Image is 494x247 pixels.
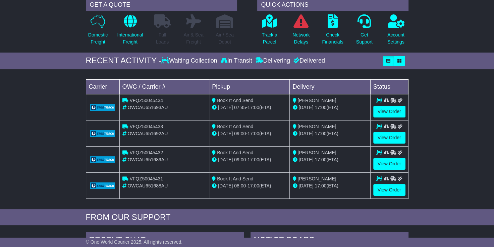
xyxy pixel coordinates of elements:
[373,184,405,196] a: View Order
[292,31,310,46] p: Network Delays
[248,183,259,188] span: 17:00
[90,104,115,111] img: GetCarrierServiceLogo
[117,14,143,49] a: InternationalFreight
[315,131,326,136] span: 17:00
[370,79,408,94] td: Status
[216,31,234,46] p: Air / Sea Depot
[183,31,203,46] p: Air & Sea Freight
[161,57,219,65] div: Waiting Collection
[90,130,115,137] img: GetCarrierServiceLogo
[248,131,259,136] span: 17:00
[218,105,233,110] span: [DATE]
[373,132,405,144] a: View Order
[219,57,254,65] div: In Transit
[90,156,115,163] img: GetCarrierServiceLogo
[315,183,326,188] span: 17:00
[298,105,313,110] span: [DATE]
[218,183,233,188] span: [DATE]
[217,176,253,181] span: Book It And Send
[297,150,336,155] span: [PERSON_NAME]
[298,183,313,188] span: [DATE]
[254,57,292,65] div: Delivering
[209,79,290,94] td: Pickup
[297,124,336,129] span: [PERSON_NAME]
[234,105,246,110] span: 07:45
[387,31,404,46] p: Account Settings
[217,124,253,129] span: Book It And Send
[387,14,405,49] a: AccountSettings
[248,157,259,162] span: 17:00
[248,105,259,110] span: 17:00
[356,31,373,46] p: Get Support
[234,157,246,162] span: 09:00
[127,105,168,110] span: OWCAU651693AU
[86,213,408,222] div: FROM OUR SUPPORT
[127,183,168,188] span: OWCAU651688AU
[217,98,253,103] span: Book It And Send
[218,157,233,162] span: [DATE]
[88,14,108,49] a: DomesticFreight
[86,239,183,245] span: © One World Courier 2025. All rights reserved.
[127,131,168,136] span: OWCAU651692AU
[212,156,287,163] div: - (ETA)
[129,98,163,103] span: VFQZ50045434
[88,31,108,46] p: Domestic Freight
[373,158,405,170] a: View Order
[315,157,326,162] span: 17:00
[86,56,162,66] div: RECENT ACTIVITY -
[218,131,233,136] span: [DATE]
[298,157,313,162] span: [DATE]
[154,31,171,46] p: Full Loads
[315,105,326,110] span: 17:00
[234,131,246,136] span: 09:00
[290,79,370,94] td: Delivery
[262,31,277,46] p: Track a Parcel
[212,182,287,189] div: - (ETA)
[129,124,163,129] span: VFQZ50045433
[127,157,168,162] span: OWCAU651689AU
[129,150,163,155] span: VFQZ50045432
[217,150,253,155] span: Book It And Send
[86,79,119,94] td: Carrier
[292,104,367,111] div: (ETA)
[322,31,343,46] p: Check Financials
[117,31,143,46] p: International Freight
[212,104,287,111] div: - (ETA)
[298,131,313,136] span: [DATE]
[292,57,325,65] div: Delivered
[297,98,336,103] span: [PERSON_NAME]
[356,14,373,49] a: GetSupport
[292,130,367,137] div: (ETA)
[119,79,209,94] td: OWC / Carrier #
[129,176,163,181] span: VFQZ50045431
[234,183,246,188] span: 08:00
[90,182,115,189] img: GetCarrierServiceLogo
[373,106,405,117] a: View Order
[297,176,336,181] span: [PERSON_NAME]
[212,130,287,137] div: - (ETA)
[322,14,343,49] a: CheckFinancials
[292,156,367,163] div: (ETA)
[262,14,278,49] a: Track aParcel
[292,14,310,49] a: NetworkDelays
[292,182,367,189] div: (ETA)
